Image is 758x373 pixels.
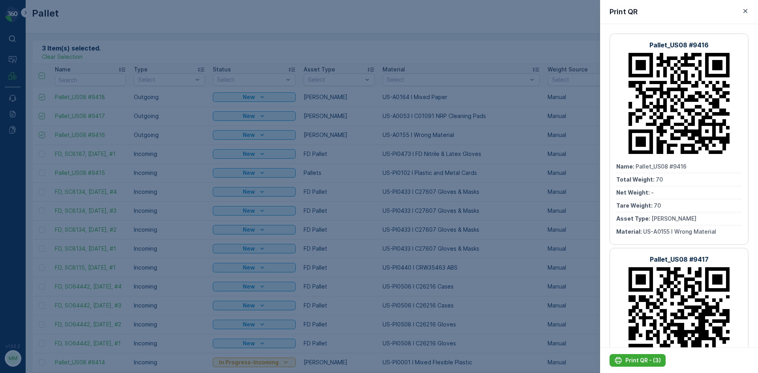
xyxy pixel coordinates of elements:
span: 70 [656,176,663,183]
button: Print QR - (3) [610,354,666,367]
span: Asset Type : [616,215,651,222]
p: Print QR - (3) [625,356,661,364]
span: Pallet_US08 #9416 [636,163,687,170]
span: - [651,189,654,196]
span: Total Weight : [616,176,656,183]
span: US-A0155 I Wrong Material [643,228,716,235]
p: Pallet_US08 #9416 [649,40,709,50]
span: 70 [654,202,661,209]
p: Print QR [610,6,638,17]
span: Material : [616,228,643,235]
span: Tare Weight : [616,202,654,209]
span: [PERSON_NAME] [651,215,696,222]
p: Pallet_US08 #9417 [650,255,709,264]
span: Name : [616,163,636,170]
span: Net Weight : [616,189,651,196]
